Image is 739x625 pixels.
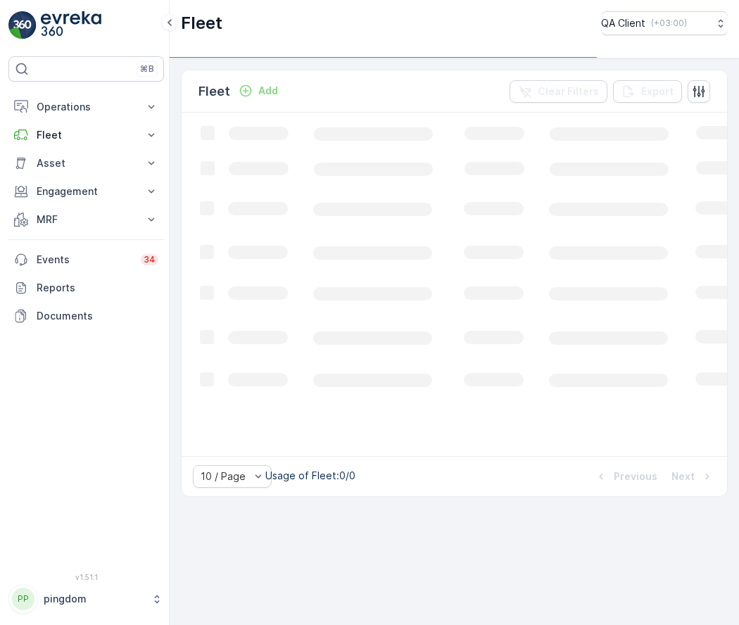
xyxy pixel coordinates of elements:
[8,302,164,330] a: Documents
[37,309,158,323] p: Documents
[593,468,659,485] button: Previous
[37,128,136,142] p: Fleet
[8,121,164,149] button: Fleet
[140,63,154,75] p: ⌘B
[12,588,34,610] div: PP
[37,253,132,267] p: Events
[614,469,657,484] p: Previous
[37,100,136,114] p: Operations
[8,93,164,121] button: Operations
[8,573,164,581] span: v 1.51.1
[8,11,37,39] img: logo
[258,84,278,98] p: Add
[144,254,156,265] p: 34
[37,213,136,227] p: MRF
[37,281,158,295] p: Reports
[233,82,284,99] button: Add
[198,82,230,101] p: Fleet
[538,84,599,99] p: Clear Filters
[41,11,101,39] img: logo_light-DOdMpM7g.png
[651,18,687,29] p: ( +03:00 )
[8,246,164,274] a: Events34
[8,177,164,206] button: Engagement
[641,84,674,99] p: Export
[37,156,136,170] p: Asset
[601,16,645,30] p: QA Client
[37,184,136,198] p: Engagement
[613,80,682,103] button: Export
[44,592,144,606] p: pingdom
[181,12,222,34] p: Fleet
[8,206,164,234] button: MRF
[8,274,164,302] a: Reports
[601,11,728,35] button: QA Client(+03:00)
[265,469,355,483] p: Usage of Fleet : 0/0
[8,584,164,614] button: PPpingdom
[8,149,164,177] button: Asset
[670,468,716,485] button: Next
[510,80,607,103] button: Clear Filters
[671,469,695,484] p: Next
